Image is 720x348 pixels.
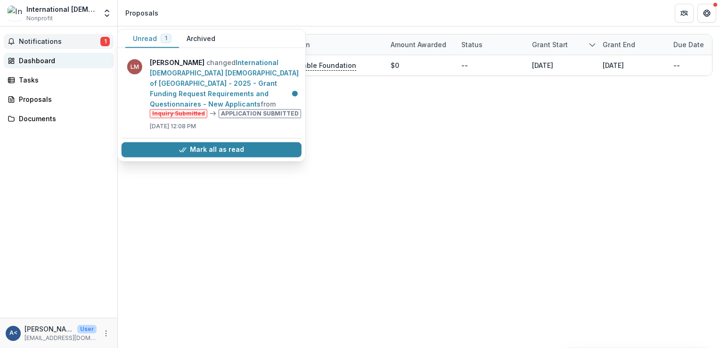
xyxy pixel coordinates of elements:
button: Archived [179,30,223,48]
span: 1 [100,37,110,46]
div: Grant start [526,34,597,55]
button: Get Help [697,4,716,23]
p: User [77,325,97,333]
div: Due Date [668,40,710,50]
div: [DATE] [603,60,624,70]
span: Notifications [19,38,100,46]
div: Status [456,40,488,50]
a: Tasks [4,72,114,88]
div: Foundation [267,34,385,55]
div: Grant end [597,34,668,55]
p: LB Charitable Foundation [273,60,356,71]
a: Dashboard [4,53,114,68]
span: 1 [165,35,167,41]
svg: sorted descending [589,41,596,49]
button: Open entity switcher [100,4,114,23]
div: Andre Ong <andreongsd@gmail.com> [9,330,17,336]
a: Documents [4,111,114,126]
div: International [DEMOGRAPHIC_DATA] [DEMOGRAPHIC_DATA] of [GEOGRAPHIC_DATA] [26,4,97,14]
p: [DATE] 12:08 PM [150,122,305,130]
div: Amount awarded [385,34,456,55]
button: Unread [125,30,179,48]
div: Tasks [19,75,106,85]
button: Notifications1 [4,34,114,49]
div: Status [456,34,526,55]
div: [DATE] [532,60,553,70]
nav: breadcrumb [122,6,162,20]
span: Nonprofit [26,14,53,23]
div: Grant end [597,40,641,50]
div: Proposals [125,8,158,18]
p: changed from [150,58,305,118]
a: Proposals [4,91,114,107]
button: More [100,328,112,339]
div: $0 [391,60,399,70]
p: [EMAIL_ADDRESS][DOMAIN_NAME] [25,334,97,342]
div: Amount awarded [385,40,452,50]
div: -- [673,60,680,70]
button: Partners [675,4,694,23]
div: Documents [19,114,106,124]
div: Proposals [19,94,106,104]
a: International [DEMOGRAPHIC_DATA] [DEMOGRAPHIC_DATA] of [GEOGRAPHIC_DATA] - 2025 - Grant Funding R... [150,58,299,108]
p: [PERSON_NAME] <[EMAIL_ADDRESS][DOMAIN_NAME]> [25,324,74,334]
button: Mark all as read [122,142,302,157]
div: Dashboard [19,56,106,66]
img: International Christian Church of San Diego [8,6,23,21]
div: Grant start [526,40,573,50]
div: -- [461,60,468,70]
